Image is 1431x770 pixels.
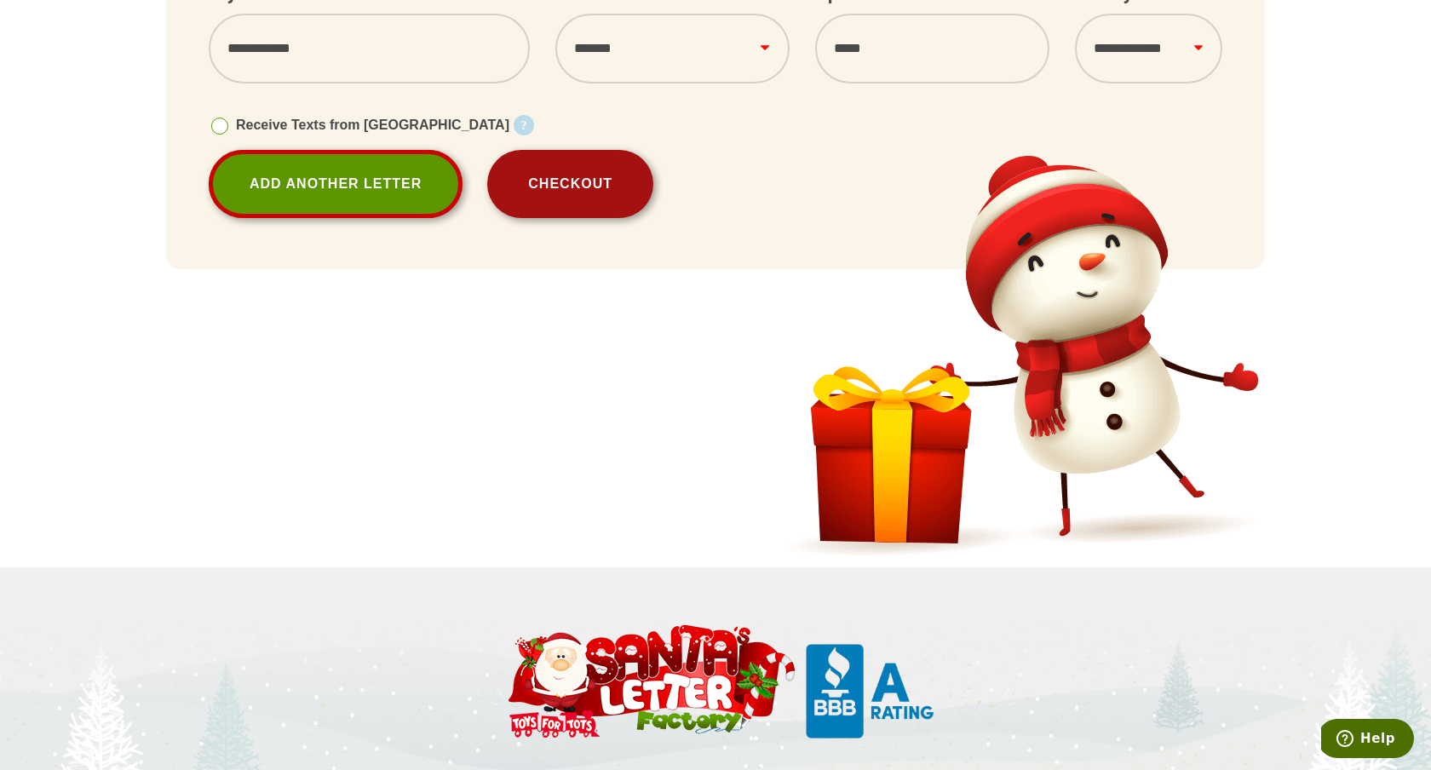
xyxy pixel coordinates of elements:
iframe: Opens a widget where you can find more information [1321,719,1414,761]
span: Receive Texts from [GEOGRAPHIC_DATA] [236,118,509,132]
img: Santa Letter Small Logo [497,623,802,738]
img: Santa Letter Small Logo [806,644,934,738]
a: Add Another Letter [209,150,463,218]
button: Checkout [487,150,653,218]
img: Snowman [775,147,1265,563]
